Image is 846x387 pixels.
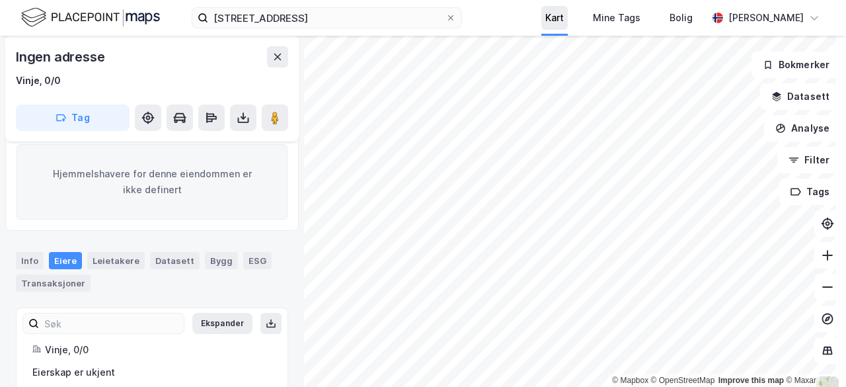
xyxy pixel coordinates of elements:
a: Improve this map [718,376,784,385]
a: OpenStreetMap [651,376,715,385]
button: Analyse [764,115,841,142]
button: Datasett [760,83,841,110]
img: logo.f888ab2527a4732fd821a326f86c7f29.svg [21,6,160,29]
input: Søk [39,314,184,333]
div: Kart [545,10,564,26]
button: Tag [16,105,130,131]
div: Datasett [150,252,200,269]
div: Transaksjoner [16,275,91,292]
div: Ingen adresse [16,46,107,67]
div: Kontrollprogram for chat [780,323,846,387]
div: Bolig [670,10,693,26]
div: [PERSON_NAME] [728,10,804,26]
button: Filter [777,147,841,173]
div: Bygg [205,252,238,269]
div: ESG [243,252,272,269]
button: Ekspander [192,313,252,334]
button: Bokmerker [751,52,841,78]
div: Eierskap er ukjent [32,365,272,380]
div: Eiere [49,252,82,269]
div: Info [16,252,44,269]
div: Vinje, 0/0 [16,73,61,89]
input: Søk på adresse, matrikkel, gårdeiere, leietakere eller personer [208,8,445,28]
button: Tags [779,179,841,205]
a: Mapbox [612,376,648,385]
div: Leietakere [87,252,145,269]
div: Vinje, 0/0 [45,342,272,358]
div: Hjemmelshavere for denne eiendommen er ikke definert [17,144,288,220]
div: Mine Tags [593,10,640,26]
iframe: Chat Widget [780,323,846,387]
